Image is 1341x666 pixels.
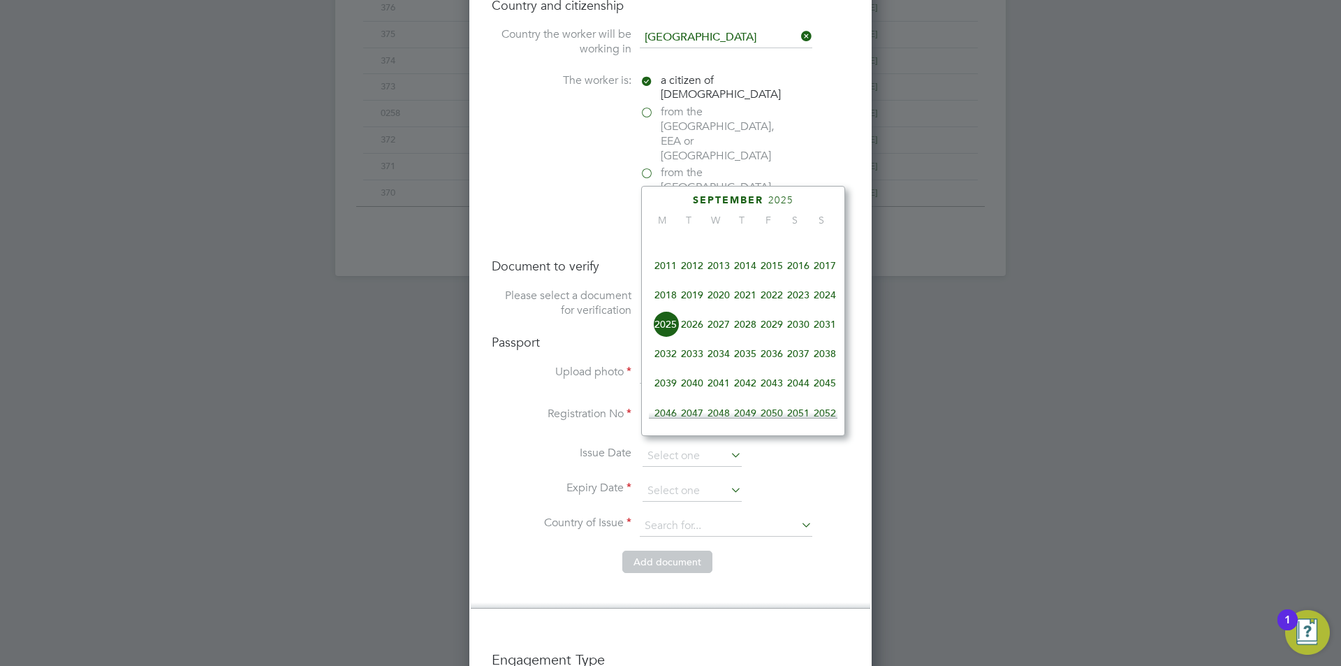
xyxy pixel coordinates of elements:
[812,400,838,426] span: 2052
[492,73,631,88] label: The worker is:
[759,282,785,308] span: 2022
[679,282,705,308] span: 2019
[812,252,838,279] span: 2017
[652,311,679,338] span: 2025
[679,311,705,338] span: 2026
[492,365,631,379] label: Upload photo
[675,214,702,226] span: T
[732,311,759,338] span: 2028
[768,194,793,206] span: 2025
[640,516,812,537] input: Search for...
[785,282,812,308] span: 2023
[492,481,631,495] label: Expiry Date
[705,311,732,338] span: 2027
[492,27,631,57] label: Country the worker will be working in
[640,303,849,318] div: Birth Certificate
[661,73,781,103] span: a citizen of [DEMOGRAPHIC_DATA]
[679,252,705,279] span: 2012
[759,252,785,279] span: 2015
[812,370,838,396] span: 2045
[679,370,705,396] span: 2040
[732,340,759,367] span: 2035
[640,289,849,303] div: Passport
[679,340,705,367] span: 2033
[812,340,838,367] span: 2038
[759,340,785,367] span: 2036
[732,370,759,396] span: 2042
[785,400,812,426] span: 2051
[759,400,785,426] span: 2050
[643,446,742,467] input: Select one
[652,370,679,396] span: 2039
[705,340,732,367] span: 2034
[808,214,835,226] span: S
[732,252,759,279] span: 2014
[661,105,779,163] span: from the [GEOGRAPHIC_DATA], EEA or [GEOGRAPHIC_DATA]
[661,166,779,224] span: from the [GEOGRAPHIC_DATA] or the [GEOGRAPHIC_DATA]
[705,252,732,279] span: 2013
[755,214,782,226] span: F
[492,407,631,421] label: Registration No
[732,282,759,308] span: 2021
[785,311,812,338] span: 2030
[759,311,785,338] span: 2029
[812,311,838,338] span: 2031
[643,481,742,502] input: Select one
[649,214,675,226] span: M
[812,282,838,308] span: 2024
[652,252,679,279] span: 2011
[652,282,679,308] span: 2018
[782,214,808,226] span: S
[622,551,712,573] button: Add document
[492,289,631,318] label: Please select a document for verification
[640,27,812,48] input: Search for...
[492,258,849,274] h4: Document to verify
[492,446,631,461] label: Issue Date
[1285,610,1330,655] button: Open Resource Center, 1 new notification
[652,340,679,367] span: 2032
[492,334,849,350] h4: Passport
[679,400,705,426] span: 2047
[785,252,812,279] span: 2016
[705,370,732,396] span: 2041
[785,340,812,367] span: 2037
[732,400,759,426] span: 2049
[785,370,812,396] span: 2044
[492,516,631,530] label: Country of Issue
[702,214,728,226] span: W
[759,370,785,396] span: 2043
[652,400,679,426] span: 2046
[693,194,763,206] span: September
[1284,620,1291,638] div: 1
[705,400,732,426] span: 2048
[705,282,732,308] span: 2020
[728,214,755,226] span: T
